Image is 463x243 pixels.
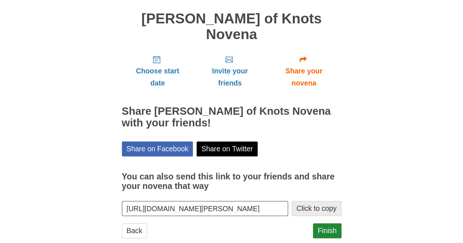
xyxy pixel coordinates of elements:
[122,106,341,129] h2: Share [PERSON_NAME] of Knots Novena with your friends!
[274,65,334,89] span: Share your novena
[193,49,266,93] a: Invite your friends
[201,65,259,89] span: Invite your friends
[122,49,194,93] a: Choose start date
[122,11,341,42] h1: [PERSON_NAME] of Knots Novena
[122,172,341,191] h3: You can also send this link to your friends and share your novena that way
[292,201,341,216] button: Click to copy
[266,49,341,93] a: Share your novena
[122,141,193,156] a: Share on Facebook
[313,223,341,238] a: Finish
[129,65,186,89] span: Choose start date
[122,223,147,238] a: Back
[197,141,258,156] a: Share on Twitter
